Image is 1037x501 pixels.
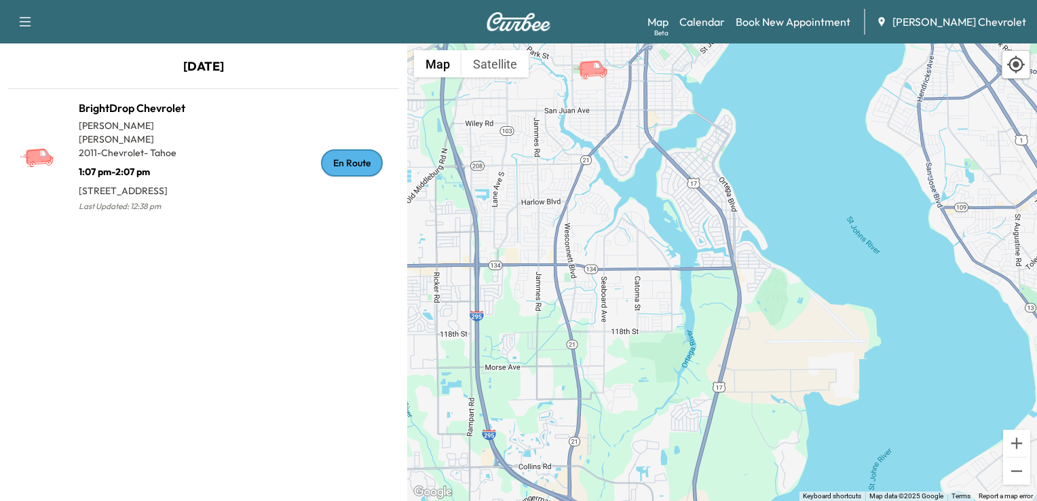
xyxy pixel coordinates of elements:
div: En Route [321,149,383,177]
p: Last Updated: 12:38 pm [79,198,204,215]
a: Report a map error [979,492,1033,500]
a: MapBeta [647,14,668,30]
button: Zoom in [1003,430,1030,457]
span: [PERSON_NAME] Chevrolet [892,14,1026,30]
button: Show satellite imagery [461,50,529,77]
p: 1:07 pm - 2:07 pm [79,160,204,179]
a: Terms (opens in new tab) [951,492,970,500]
button: Zoom out [1003,458,1030,485]
div: Recenter map [1002,50,1030,79]
div: Beta [654,28,668,38]
a: Book New Appointment [736,14,850,30]
a: Open this area in Google Maps (opens a new window) [411,483,455,501]
p: 2011 - Chevrolet - Tahoe [79,146,204,160]
a: Calendar [679,14,725,30]
span: Map data ©2025 Google [869,492,943,500]
img: Curbee Logo [486,12,551,31]
gmp-advanced-marker: BrightDrop Chevrolet [573,45,620,69]
p: [STREET_ADDRESS] [79,179,204,198]
p: [PERSON_NAME] [PERSON_NAME] [79,119,204,146]
img: Google [411,483,455,501]
h1: BrightDrop Chevrolet [79,100,204,116]
button: Keyboard shortcuts [803,491,861,501]
button: Show street map [414,50,461,77]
